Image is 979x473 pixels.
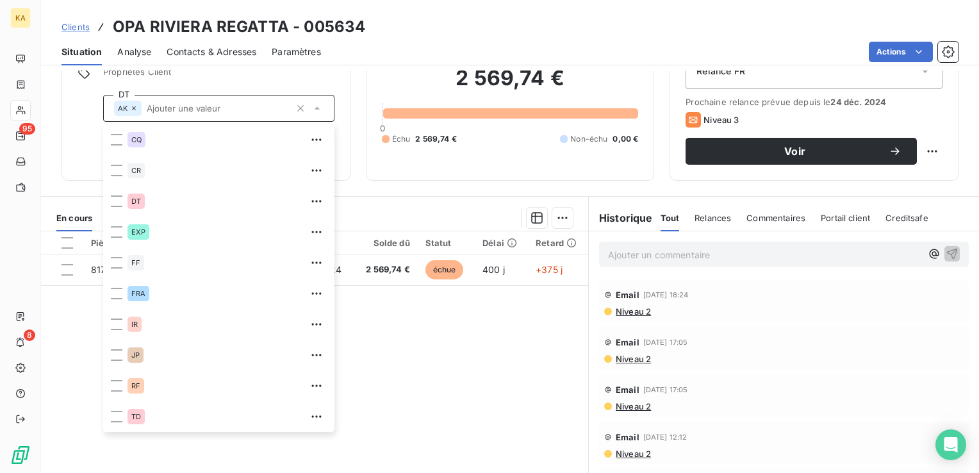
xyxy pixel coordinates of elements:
[869,42,933,62] button: Actions
[616,337,639,347] span: Email
[19,123,35,135] span: 95
[614,401,651,411] span: Niveau 2
[118,104,128,112] span: AK
[570,133,607,145] span: Non-échu
[703,115,739,125] span: Niveau 3
[362,263,410,276] span: 2 569,74 €
[482,238,520,248] div: Délai
[103,67,334,85] span: Propriétés Client
[661,213,680,223] span: Tout
[643,386,688,394] span: [DATE] 17:05
[415,133,457,145] span: 2 569,74 €
[392,133,411,145] span: Échu
[167,46,256,58] span: Contacts & Adresses
[614,449,651,459] span: Niveau 2
[56,213,92,223] span: En cours
[10,8,31,28] div: KA
[131,320,138,328] span: IR
[643,338,688,346] span: [DATE] 17:05
[142,103,290,114] input: Ajouter une valeur
[643,433,687,441] span: [DATE] 12:12
[62,22,90,32] span: Clients
[686,97,942,107] span: Prochaine relance prévue depuis le
[131,259,140,267] span: FF
[614,354,651,364] span: Niveau 2
[425,260,464,279] span: échue
[62,21,90,33] a: Clients
[131,413,141,420] span: TD
[91,237,195,249] div: Pièces comptables
[830,97,886,107] span: 24 déc. 2024
[935,429,966,460] div: Open Intercom Messenger
[686,138,917,165] button: Voir
[696,65,745,78] span: Relance FR
[131,136,142,144] span: CQ
[131,351,140,359] span: JP
[131,382,140,390] span: RF
[589,210,653,226] h6: Historique
[425,238,467,248] div: Statut
[616,290,639,300] span: Email
[616,385,639,395] span: Email
[362,238,410,248] div: Solde dû
[62,46,102,58] span: Situation
[695,213,731,223] span: Relances
[272,46,321,58] span: Paramètres
[616,432,639,442] span: Email
[643,291,689,299] span: [DATE] 16:24
[701,146,889,156] span: Voir
[131,228,145,236] span: EXP
[746,213,805,223] span: Commentaires
[113,15,365,38] h3: OPA RIVIERA REGATTA - 005634
[536,238,580,248] div: Retard
[10,445,31,465] img: Logo LeanPay
[885,213,928,223] span: Creditsafe
[131,197,141,205] span: DT
[131,290,145,297] span: FRA
[821,213,870,223] span: Portail client
[613,133,638,145] span: 0,00 €
[131,167,141,174] span: CR
[117,46,151,58] span: Analyse
[91,264,122,275] span: 817447
[380,123,385,133] span: 0
[614,306,651,317] span: Niveau 2
[482,264,505,275] span: 400 j
[382,65,639,104] h2: 2 569,74 €
[536,264,563,275] span: +375 j
[24,329,35,341] span: 8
